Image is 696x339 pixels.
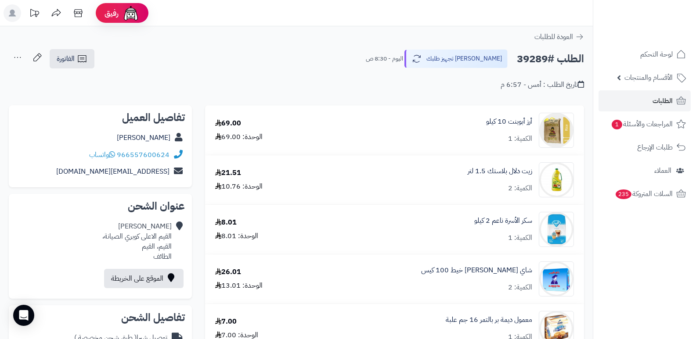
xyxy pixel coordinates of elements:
[13,305,34,326] div: Open Intercom Messenger
[636,24,688,42] img: logo-2.png
[653,95,673,107] span: الطلبات
[50,49,94,68] a: الفاتورة
[404,50,508,68] button: [PERSON_NAME] تجهيز طلبك
[486,117,532,127] a: أرز أبوبنت 10 كيلو
[474,216,532,226] a: سكر الأسرة ناعم 2 كيلو
[215,267,241,277] div: 26.01
[16,312,185,323] h2: تفاصيل الشحن
[599,183,691,204] a: السلات المتروكة235
[539,113,573,148] img: 1664174984-102048_1-20210711-072500-90x90.png
[421,265,532,275] a: شاي [PERSON_NAME] خيط 100 كيس
[56,166,169,177] a: [EMAIL_ADDRESS][DOMAIN_NAME]
[508,134,532,144] div: الكمية: 1
[102,221,172,261] div: [PERSON_NAME] القيم الاعلى كوبري الصيانة، القيم، القيم الطائف
[446,315,532,325] a: معمول ديمة بر بالتمر 16 جم علبة
[534,32,573,42] span: العودة للطلبات
[539,261,573,296] img: 412133293aa25049172e168eba0c26838d17-90x90.png
[654,164,671,177] span: العملاء
[104,269,184,288] a: الموقع على الخريطة
[215,218,237,228] div: 8.01
[637,141,673,153] span: طلبات الإرجاع
[215,118,241,128] div: 69.00
[117,150,169,160] a: 966557600624
[501,80,584,90] div: تاريخ الطلب : أمس - 6:57 م
[599,137,691,158] a: طلبات الإرجاع
[468,166,532,176] a: زيت دلال بلاستك 1.5 لتر
[599,90,691,111] a: الطلبات
[105,8,119,18] span: رفيق
[517,50,584,68] h2: الطلب #39289
[612,120,622,129] span: 1
[215,231,258,241] div: الوحدة: 8.01
[117,132,170,143] a: [PERSON_NAME]
[122,4,140,22] img: ai-face.png
[508,233,532,243] div: الكمية: 1
[539,212,573,247] img: 1674482345-%D8%A7%D9%84%D8%AA%D9%82%D8%A7%D8%B7%20%D8%A7%D9%84%D9%88%D9%8A%D8%A8_23-1-2023_16578_...
[534,32,584,42] a: العودة للطلبات
[215,132,263,142] div: الوحدة: 69.00
[23,4,45,24] a: تحديثات المنصة
[599,160,691,181] a: العملاء
[89,150,115,160] a: واتساب
[640,48,673,61] span: لوحة التحكم
[16,112,185,123] h2: تفاصيل العميل
[508,183,532,193] div: الكمية: 2
[366,54,403,63] small: اليوم - 8:30 ص
[615,188,673,200] span: السلات المتروكة
[215,317,237,327] div: 7.00
[599,114,691,135] a: المراجعات والأسئلة1
[624,71,673,84] span: الأقسام والمنتجات
[215,182,263,192] div: الوحدة: 10.76
[599,44,691,65] a: لوحة التحكم
[508,282,532,293] div: الكمية: 2
[611,118,673,130] span: المراجعات والأسئلة
[539,162,573,197] img: 4229e10565237361acf5b37cd01f459dce38-90x90.jpg
[616,189,631,199] span: 235
[215,168,241,178] div: 21.51
[57,54,75,64] span: الفاتورة
[16,201,185,211] h2: عنوان الشحن
[215,281,263,291] div: الوحدة: 13.01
